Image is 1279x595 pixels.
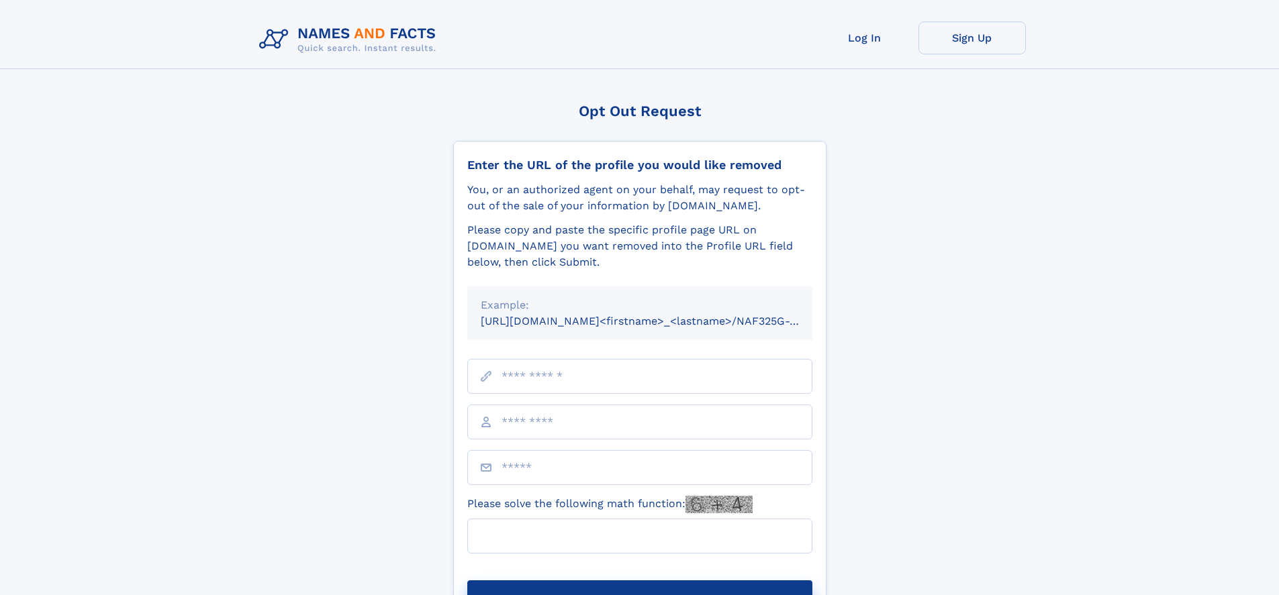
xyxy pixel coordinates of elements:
[467,182,812,214] div: You, or an authorized agent on your behalf, may request to opt-out of the sale of your informatio...
[467,158,812,172] div: Enter the URL of the profile you would like removed
[467,222,812,270] div: Please copy and paste the specific profile page URL on [DOMAIN_NAME] you want removed into the Pr...
[453,103,826,119] div: Opt Out Request
[481,297,799,313] div: Example:
[254,21,447,58] img: Logo Names and Facts
[811,21,918,54] a: Log In
[918,21,1026,54] a: Sign Up
[467,496,753,513] label: Please solve the following math function:
[481,315,838,327] small: [URL][DOMAIN_NAME]<firstname>_<lastname>/NAF325G-xxxxxxxx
